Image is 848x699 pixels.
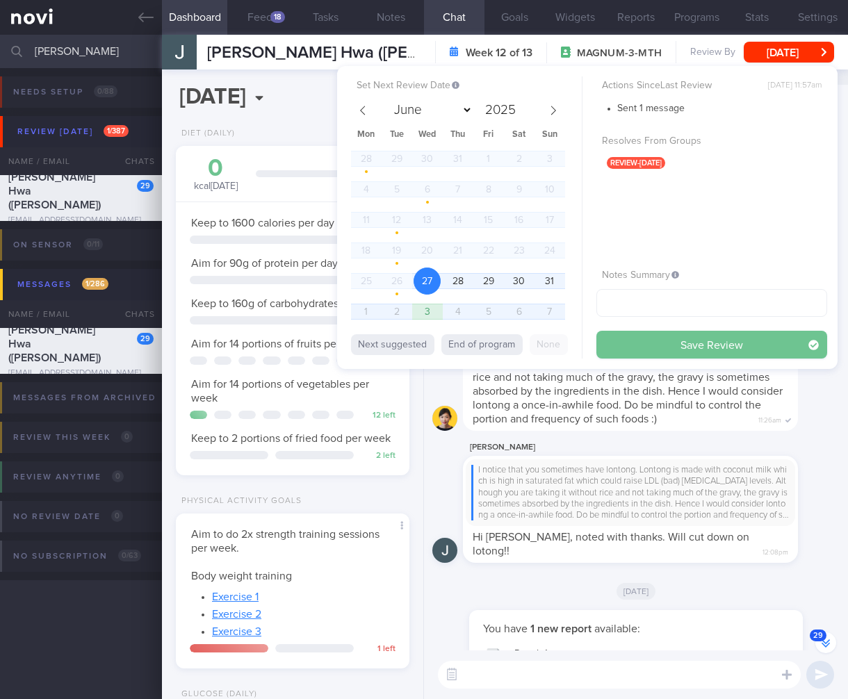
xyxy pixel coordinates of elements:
[815,632,836,653] button: 29
[118,550,141,561] span: 0 / 63
[191,338,369,349] span: Aim for 14 portions of fruits per week
[121,431,133,443] span: 0
[535,131,565,140] span: Sun
[690,47,735,59] span: Review By
[476,639,796,683] button: Result 1
[536,268,563,295] span: August 31, 2025
[361,411,396,421] div: 12 left
[443,131,473,140] span: Thu
[8,215,154,226] div: [EMAIL_ADDRESS][DOMAIN_NAME]
[270,11,285,23] div: 18
[10,428,136,447] div: Review this week
[14,275,112,294] div: Messages
[412,131,443,140] span: Wed
[190,156,242,193] div: kcal [DATE]
[473,532,749,557] span: Hi [PERSON_NAME], noted with thanks. Will cut down on lotong!!
[810,630,826,641] span: 29
[357,80,576,92] label: Set Next Review Date
[94,85,117,97] span: 0 / 88
[763,544,788,557] span: 12:08pm
[212,591,259,602] a: Exercise 1
[111,510,123,522] span: 0
[463,439,840,456] div: [PERSON_NAME]
[505,298,532,325] span: September 6, 2025
[207,44,517,61] span: [PERSON_NAME] Hwa ([PERSON_NAME])
[10,388,191,407] div: Messages from Archived
[475,298,502,325] span: September 5, 2025
[191,258,338,269] span: Aim for 90g of protein per day
[617,583,656,600] span: [DATE]
[106,300,162,328] div: Chats
[10,547,145,566] div: No subscription
[480,104,518,117] input: Year
[473,131,504,140] span: Fri
[414,268,441,295] span: August 27, 2025
[361,451,396,461] div: 2 left
[475,268,502,295] span: August 29, 2025
[744,42,834,63] button: [DATE]
[602,80,822,92] label: Actions Since Last Review
[607,157,665,169] span: review-[DATE]
[10,468,127,486] div: Review anytime
[483,622,789,636] p: You have available:
[112,470,124,482] span: 0
[528,623,594,634] strong: 1 new report
[441,334,523,355] button: End of program
[414,298,441,325] span: September 3, 2025
[351,131,382,140] span: Mon
[191,529,380,554] span: Aim to do 2x strength training sessions per week.
[191,379,369,404] span: Aim for 14 portions of vegetables per week
[190,156,242,181] div: 0
[191,298,377,309] span: Keep to 160g of carbohydrates per day
[471,465,790,520] div: I notice that you sometimes have lontong. Lontong is made with coconut milk which is high in satu...
[382,131,412,140] span: Tue
[768,81,822,91] span: [DATE] 11:57am
[8,324,101,363] span: [PERSON_NAME] Hwa ([PERSON_NAME])
[10,83,121,101] div: Needs setup
[383,298,410,325] span: September 2, 2025
[602,135,822,148] label: Resolves From Groups
[388,99,473,121] select: Month
[514,648,789,676] div: Result 1
[602,270,679,280] span: Notes Summary
[617,99,827,115] li: Sent 1 message
[83,238,103,250] span: 0 / 11
[104,125,129,137] span: 1 / 387
[536,298,563,325] span: September 7, 2025
[191,433,391,444] span: Keep to 2 portions of fried food per week
[191,570,292,582] span: Body weight training
[106,147,162,175] div: Chats
[212,609,261,620] a: Exercise 2
[444,268,471,295] span: August 28, 2025
[82,278,108,290] span: 1 / 286
[137,333,154,345] div: 29
[14,122,132,141] div: Review [DATE]
[8,172,101,211] span: [PERSON_NAME] Hwa ([PERSON_NAME])
[10,507,127,526] div: No review date
[577,47,662,60] span: MAGNUM-3-MTH
[176,496,302,507] div: Physical Activity Goals
[191,217,334,229] span: Keep to 1600 calories per day
[10,236,106,254] div: On sensor
[137,180,154,192] div: 29
[596,331,827,359] button: Save Review
[352,298,380,325] span: September 1, 2025
[176,129,235,139] div: Diet (Daily)
[505,268,532,295] span: August 30, 2025
[473,330,787,425] span: I notice that you sometimes have lontong. Lontong is made with coconut milk which is high in satu...
[504,131,535,140] span: Sat
[212,626,261,637] a: Exercise 3
[758,412,781,425] span: 11:26am
[361,644,396,655] div: 1 left
[444,298,471,325] span: September 4, 2025
[351,334,434,355] button: Next suggested
[8,368,154,379] div: [EMAIL_ADDRESS][DOMAIN_NAME]
[466,46,532,60] strong: Week 12 of 13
